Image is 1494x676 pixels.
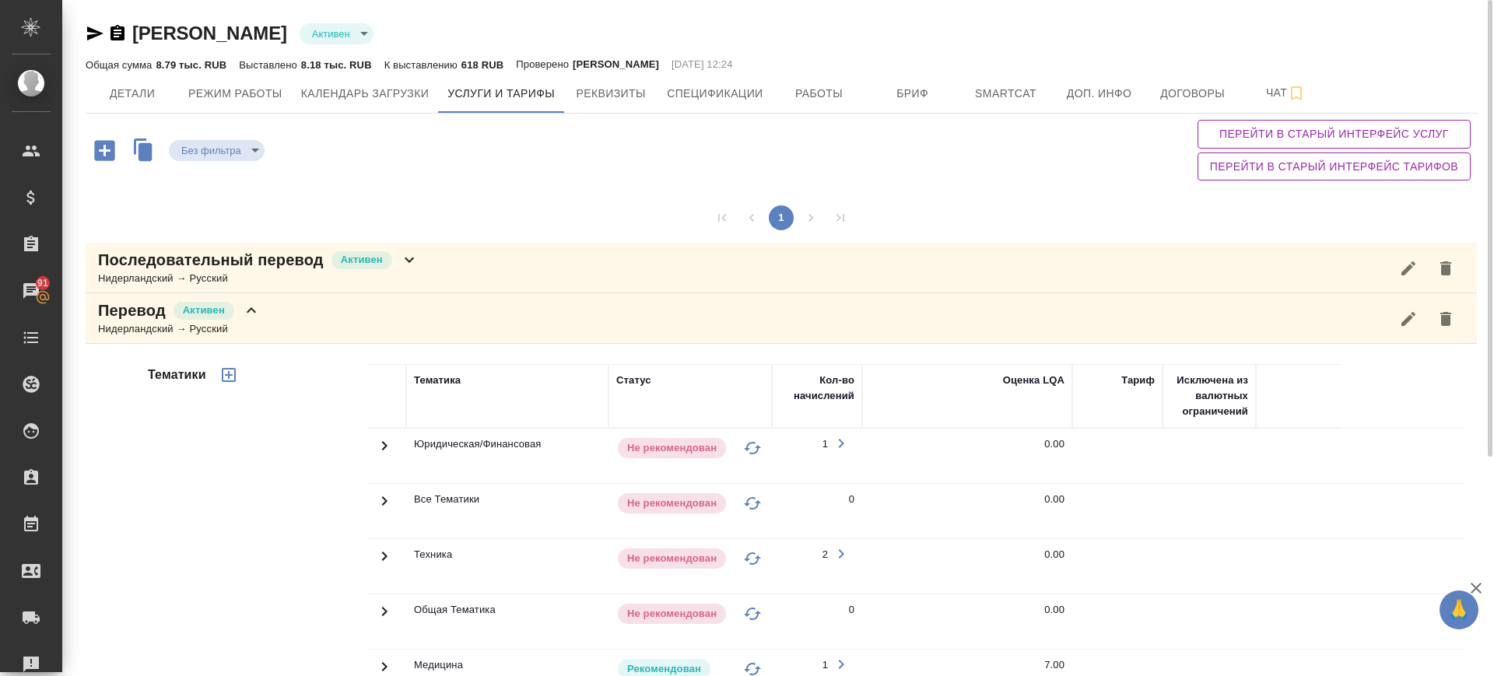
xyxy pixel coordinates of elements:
[741,602,764,625] button: Изменить статус на "В черном списке"
[516,57,573,72] p: Проверено
[616,373,651,388] div: Статус
[83,135,126,166] button: Добавить услугу
[148,366,206,384] h4: Тематики
[828,541,854,567] button: Открыть работы
[384,59,461,71] p: К выставлению
[822,657,828,673] div: 1
[375,501,394,513] span: Toggle Row Expanded
[86,59,156,71] p: Общая сумма
[108,24,127,43] button: Скопировать ссылку
[86,24,104,43] button: Скопировать ссылку для ЯМессенджера
[86,243,1477,293] div: Последовательный переводАктивенНидерландский → Русский
[1198,120,1471,149] button: Перейти в старый интерфейс услуг
[741,436,764,460] button: Изменить статус на "В черном списке"
[822,436,828,452] div: 1
[86,293,1477,344] div: ПереводАктивенНидерландский → Русский
[1427,300,1464,338] button: Удалить услугу
[301,59,372,71] p: 8.18 тыс. RUB
[1121,373,1155,388] div: Тариф
[672,57,733,72] p: [DATE] 12:24
[849,602,854,618] div: 0
[414,373,461,388] div: Тематика
[239,59,301,71] p: Выставлено
[4,271,58,310] a: 91
[300,23,373,44] div: Активен
[780,373,854,404] div: Кол-во начислений
[98,299,166,321] p: Перевод
[667,84,763,103] span: Спецификации
[307,27,355,40] button: Активен
[126,135,169,170] button: Скопировать услуги другого исполнителя
[969,84,1043,103] span: Smartcat
[1170,373,1248,419] div: Исключена из валютных ограничений
[95,84,170,103] span: Детали
[849,492,854,507] div: 0
[375,446,394,457] span: Toggle Row Expanded
[741,492,764,515] button: Изменить статус на "В черном списке"
[28,275,58,291] span: 91
[188,84,282,103] span: Режим работы
[875,84,950,103] span: Бриф
[1440,590,1478,629] button: 🙏
[98,321,261,337] div: Нидерландский → Русский
[1390,300,1427,338] button: Редактировать услугу
[627,551,717,566] p: Не рекомендован
[210,356,247,394] button: Добавить тематику
[627,606,717,622] p: Не рекомендован
[406,539,608,594] td: Техника
[862,484,1072,538] td: 0.00
[1390,250,1427,287] button: Редактировать услугу
[1062,84,1137,103] span: Доп. инфо
[1003,373,1064,388] div: Оценка LQA
[1249,83,1324,103] span: Чат
[406,594,608,649] td: Общая Тематика
[573,57,659,72] p: [PERSON_NAME]
[627,496,717,511] p: Не рекомендован
[341,252,383,268] p: Активен
[301,84,430,103] span: Календарь загрузки
[177,144,246,157] button: Без фильтра
[1427,250,1464,287] button: Удалить услугу
[1198,152,1471,181] button: Перейти в старый интерфейс тарифов
[862,539,1072,594] td: 0.00
[822,547,828,562] div: 2
[169,140,265,161] div: Активен
[1156,84,1230,103] span: Договоры
[573,84,648,103] span: Реквизиты
[156,59,226,71] p: 8.79 тыс. RUB
[375,611,394,623] span: Toggle Row Expanded
[862,594,1072,649] td: 0.00
[1287,84,1306,103] svg: Подписаться
[447,84,555,103] span: Услуги и тарифы
[132,23,287,44] a: [PERSON_NAME]
[1210,124,1458,144] span: Перейти в старый интерфейс услуг
[862,429,1072,483] td: 0.00
[828,430,854,457] button: Открыть работы
[741,547,764,570] button: Изменить статус на "В черном списке"
[406,429,608,483] td: Юридическая/Финансовая
[1446,594,1472,626] span: 🙏
[627,440,717,456] p: Не рекомендован
[1210,157,1458,177] span: Перейти в старый интерфейс тарифов
[98,271,419,286] div: Нидерландский → Русский
[375,556,394,568] span: Toggle Row Expanded
[98,249,324,271] p: Последовательный перевод
[183,303,225,318] p: Активен
[782,84,857,103] span: Работы
[406,484,608,538] td: Все Тематики
[707,205,855,230] nav: pagination navigation
[461,59,503,71] p: 618 RUB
